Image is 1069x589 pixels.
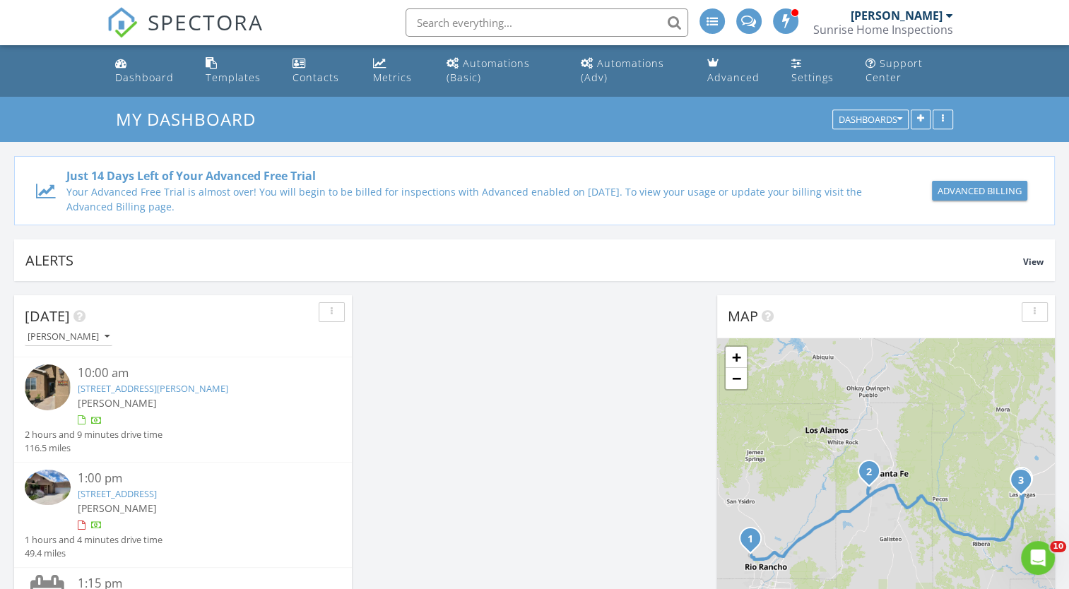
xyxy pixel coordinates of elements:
[200,51,276,91] a: Templates
[25,364,341,455] a: 10:00 am [STREET_ADDRESS][PERSON_NAME] [PERSON_NAME] 2 hours and 9 minutes drive time 116.5 miles
[66,167,872,184] div: Just 14 Days Left of Your Advanced Free Trial
[25,328,112,347] button: [PERSON_NAME]
[1018,476,1024,486] i: 3
[441,51,564,91] a: Automations (Basic)
[865,56,922,84] div: Support Center
[28,332,110,342] div: [PERSON_NAME]
[107,19,264,49] a: SPECTORA
[726,368,747,389] a: Zoom out
[107,7,138,38] img: The Best Home Inspection Software - Spectora
[832,110,909,130] button: Dashboards
[25,364,71,410] img: 9345966%2Freports%2F83f8ead4-b396-48eb-b339-706de192c864%2Fcover_photos%2FJBnfdaeChK6L2xU9LK7A%2F...
[78,501,157,515] span: [PERSON_NAME]
[938,184,1022,198] div: Advanced Billing
[78,396,157,410] span: [PERSON_NAME]
[726,347,747,368] a: Zoom in
[406,8,688,37] input: Search everything...
[287,51,356,91] a: Contacts
[707,71,760,84] div: Advanced
[367,51,430,91] a: Metrics
[932,181,1027,201] button: Advanced Billing
[293,71,339,84] div: Contacts
[839,115,902,125] div: Dashboards
[750,538,759,547] div: 4011 Desert Lupine Dr NE, Rio Rancho, NM 87144
[78,382,228,395] a: [STREET_ADDRESS][PERSON_NAME]
[786,51,849,91] a: Settings
[447,56,530,84] div: Automations (Basic)
[748,535,753,545] i: 1
[373,71,412,84] div: Metrics
[78,487,157,500] a: [STREET_ADDRESS]
[791,71,834,84] div: Settings
[148,7,264,37] span: SPECTORA
[25,307,70,326] span: [DATE]
[25,251,1023,270] div: Alerts
[581,56,664,84] div: Automations (Adv)
[1050,541,1066,552] span: 10
[869,471,878,480] div: 4548 Contenta Ridge, Santa Fe, NM 87507
[115,71,174,84] div: Dashboard
[66,184,872,214] div: Your Advanced Free Trial is almost over! You will begin to be billed for inspections with Advance...
[25,470,71,505] img: 9379490%2Fcover_photos%2F9OLd4Xwjjjl0UxfeJRd7%2Fsmall.jpg
[206,71,261,84] div: Templates
[25,533,163,547] div: 1 hours and 4 minutes drive time
[1023,256,1044,268] span: View
[575,51,691,91] a: Automations (Advanced)
[702,51,774,91] a: Advanced
[866,468,872,477] i: 2
[25,441,163,455] div: 116.5 miles
[25,470,341,560] a: 1:00 pm [STREET_ADDRESS] [PERSON_NAME] 1 hours and 4 minutes drive time 49.4 miles
[1021,480,1029,488] div: 1007 Union St, Las Vegas, NM 87701
[728,307,758,326] span: Map
[813,23,953,37] div: Sunrise Home Inspections
[110,51,189,91] a: Dashboard
[859,51,959,91] a: Support Center
[116,107,268,131] a: My Dashboard
[851,8,943,23] div: [PERSON_NAME]
[25,428,163,441] div: 2 hours and 9 minutes drive time
[25,547,163,560] div: 49.4 miles
[78,470,315,487] div: 1:00 pm
[78,364,315,382] div: 10:00 am
[1021,541,1055,575] iframe: Intercom live chat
